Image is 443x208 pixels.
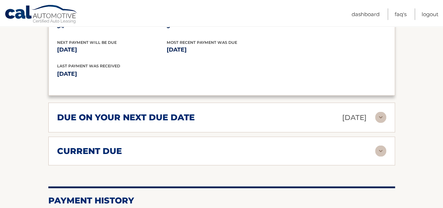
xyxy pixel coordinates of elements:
span: Last Payment was received [57,63,120,68]
h2: Payment History [48,195,395,206]
img: accordion-rest.svg [375,145,386,156]
a: Logout [422,8,438,20]
h2: current due [57,146,122,156]
h2: due on your next due date [57,112,195,122]
a: Cal Automotive [5,5,78,25]
p: [DATE] [57,45,167,55]
span: Next Payment will be due [57,40,117,45]
img: accordion-rest.svg [375,112,386,123]
p: [DATE] [342,111,367,123]
a: FAQ's [395,8,407,20]
p: [DATE] [167,45,276,55]
span: Most Recent Payment Was Due [167,40,237,45]
p: [DATE] [57,69,222,79]
a: Dashboard [352,8,380,20]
